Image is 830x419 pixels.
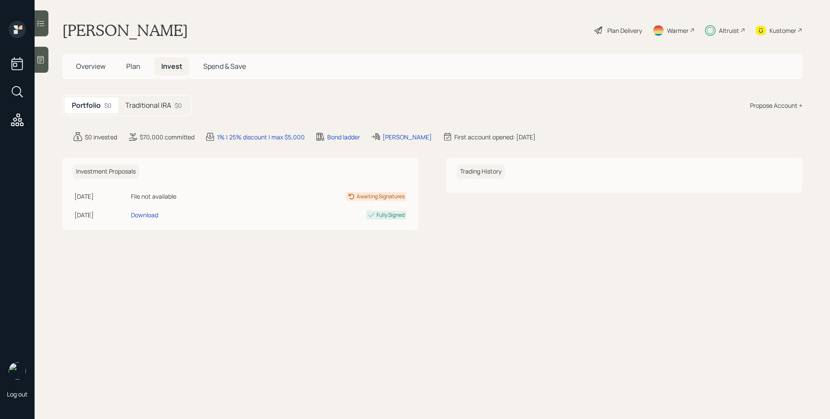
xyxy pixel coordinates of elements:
[217,132,305,142] div: 1% | 25% discount | max $5,000
[327,132,360,142] div: Bond ladder
[74,210,128,219] div: [DATE]
[7,390,28,398] div: Log out
[73,164,139,179] h6: Investment Proposals
[131,192,249,201] div: File not available
[76,61,105,71] span: Overview
[62,21,188,40] h1: [PERSON_NAME]
[719,26,739,35] div: Altruist
[607,26,642,35] div: Plan Delivery
[140,132,195,142] div: $70,000 committed
[9,362,26,380] img: james-distasi-headshot.png
[104,101,112,110] div: $0
[456,164,505,179] h6: Trading History
[131,210,158,219] div: Download
[74,192,128,201] div: [DATE]
[454,132,536,142] div: First account opened: [DATE]
[750,101,802,110] div: Propose Account +
[667,26,689,35] div: Warmer
[383,132,432,142] div: [PERSON_NAME]
[769,26,796,35] div: Kustomer
[175,101,182,110] div: $0
[161,61,182,71] span: Invest
[125,101,171,110] h5: Traditional IRA
[85,132,117,142] div: $0 invested
[126,61,140,71] span: Plan
[357,193,405,200] div: Awaiting Signatures
[203,61,246,71] span: Spend & Save
[72,101,101,110] h5: Portfolio
[377,211,405,219] div: Fully Signed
